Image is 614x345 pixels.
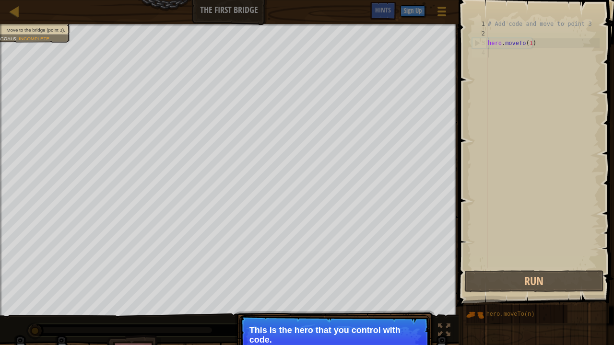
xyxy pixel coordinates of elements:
p: This is the hero that you control with code. [249,325,420,345]
div: 3 [472,38,488,48]
span: : [16,36,19,41]
button: Run [464,270,604,292]
div: 1 [472,19,488,29]
img: portrait.png [466,306,484,324]
span: Incomplete [19,36,49,41]
div: 4 [472,48,488,57]
button: Sign Up [401,5,425,17]
button: Show game menu [430,2,454,24]
div: 2 [472,29,488,38]
span: hero.moveTo(n) [486,311,535,318]
span: Hints [375,5,391,14]
span: Move to the bridge (point 3). [6,27,65,33]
